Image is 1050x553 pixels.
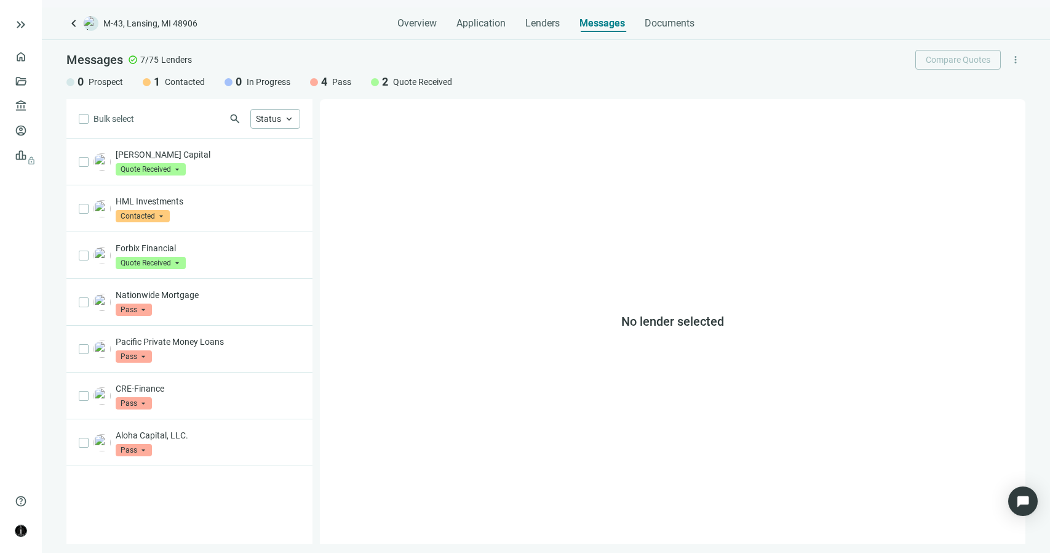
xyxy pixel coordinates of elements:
[93,247,111,264] img: 9c74dd18-5a3a-48e1-bbf5-cac8b8b48b2c
[256,114,281,124] span: Status
[93,153,111,171] img: 050ecbbc-33a4-4638-ad42-49e587a38b20
[165,76,205,88] span: Contacted
[116,148,300,161] p: [PERSON_NAME] Capital
[161,54,192,66] span: Lenders
[15,495,27,507] span: help
[66,16,81,31] a: keyboard_arrow_left
[1006,50,1025,70] button: more_vert
[116,163,186,176] span: Quote Received
[116,429,300,442] p: Aloha Capital, LLC.
[116,397,152,410] span: Pass
[332,76,351,88] span: Pass
[116,257,186,269] span: Quote Received
[93,294,111,311] img: 0bc39c7f-d7ad-4d55-b3db-8267c729b207
[93,112,134,126] span: Bulk select
[116,444,152,456] span: Pass
[525,17,560,30] span: Lenders
[116,336,300,348] p: Pacific Private Money Loans
[84,16,98,31] img: deal-logo
[915,50,1001,70] button: Compare Quotes
[645,17,694,30] span: Documents
[247,76,290,88] span: In Progress
[103,17,197,30] span: M-43, Lansing, MI 48906
[320,99,1025,544] div: No lender selected
[397,17,437,30] span: Overview
[116,242,300,254] p: Forbix Financial
[14,17,28,32] button: keyboard_double_arrow_right
[321,75,327,89] span: 4
[116,289,300,301] p: Nationwide Mortgage
[93,387,111,405] img: c3ca3172-0736-45a5-9f6c-d6e640231ee8
[579,17,625,29] span: Messages
[116,350,152,363] span: Pass
[116,304,152,316] span: Pass
[140,54,159,66] span: 7/75
[89,76,123,88] span: Prospect
[236,75,242,89] span: 0
[116,210,170,222] span: Contacted
[78,75,84,89] span: 0
[382,75,388,89] span: 2
[93,341,111,358] img: f0c8e67c-8c0e-4a2b-8b6b-48c2e6e563d8
[1008,486,1038,516] div: Open Intercom Messenger
[284,113,295,124] span: keyboard_arrow_up
[229,113,241,125] span: search
[154,75,160,89] span: 1
[116,382,300,395] p: CRE-Finance
[393,76,452,88] span: Quote Received
[1010,54,1021,65] span: more_vert
[66,52,123,67] span: Messages
[93,200,111,217] img: 384926dc-cb31-43a6-84c5-09bd79558510
[15,525,26,536] img: avatar
[93,434,111,451] img: e3141642-d4f6-485e-9f1f-d98455ea0309
[456,17,506,30] span: Application
[116,195,300,208] p: HML Investments
[128,55,138,65] span: check_circle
